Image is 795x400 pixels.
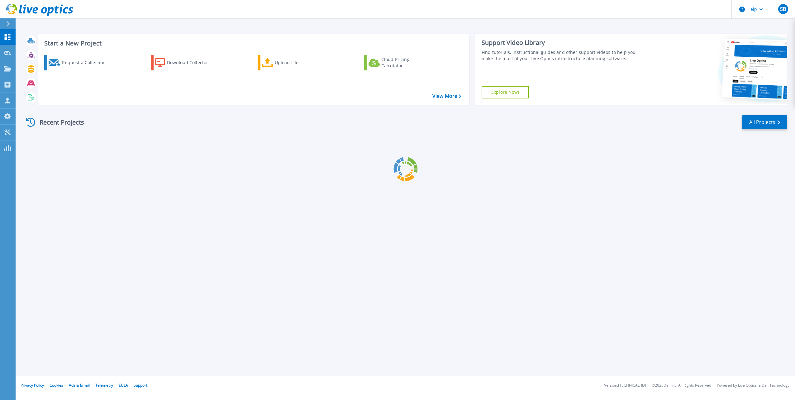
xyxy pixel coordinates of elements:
a: EULA [119,383,128,388]
div: Find tutorials, instructional guides and other support videos to help you make the most of your L... [482,49,643,62]
a: Telemetry [95,383,113,388]
div: Download Collector [167,56,217,69]
div: Request a Collection [62,56,112,69]
h3: Start a New Project [44,40,461,47]
a: Cookies [50,383,63,388]
a: Upload Files [258,55,327,70]
span: SB [780,7,786,12]
a: Download Collector [151,55,220,70]
a: Privacy Policy [21,383,44,388]
a: Ads & Email [69,383,90,388]
a: Support [134,383,147,388]
a: Cloud Pricing Calculator [364,55,434,70]
a: Request a Collection [44,55,114,70]
a: View More [432,93,461,99]
li: Powered by Live Optics, a Dell Technology [717,383,789,388]
li: Version: [TECHNICAL_ID] [604,383,646,388]
li: © 2025 Dell Inc. All Rights Reserved [652,383,711,388]
a: Explore Now! [482,86,529,98]
a: All Projects [742,115,787,129]
div: Cloud Pricing Calculator [381,56,431,69]
div: Upload Files [275,56,325,69]
div: Support Video Library [482,39,643,47]
div: Recent Projects [24,115,93,130]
